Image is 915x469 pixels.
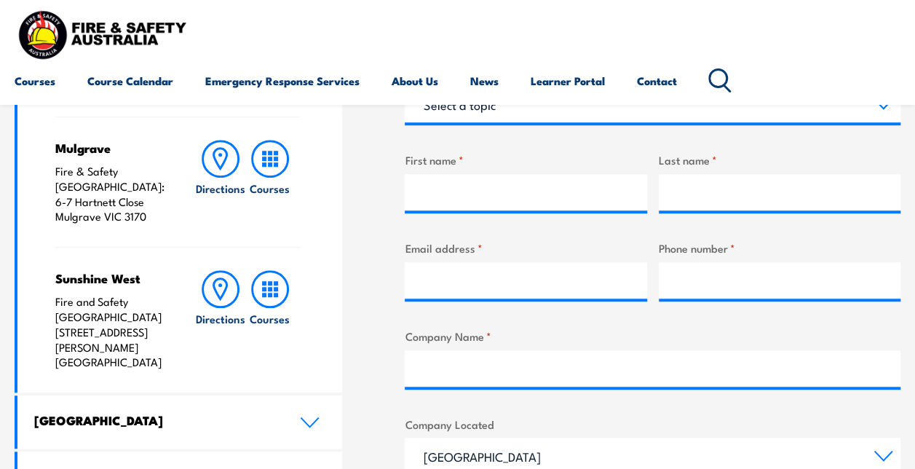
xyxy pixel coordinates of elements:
[17,395,342,449] a: [GEOGRAPHIC_DATA]
[15,63,55,98] a: Courses
[250,311,290,326] h6: Courses
[470,63,499,98] a: News
[55,270,169,286] h4: Sunshine West
[34,412,277,428] h4: [GEOGRAPHIC_DATA]
[197,140,245,224] a: Directions
[250,181,290,196] h6: Courses
[245,140,294,224] a: Courses
[55,140,169,156] h4: Mulgrave
[197,270,245,370] a: Directions
[392,63,438,98] a: About Us
[405,328,900,344] label: Company Name
[405,240,646,256] label: Email address
[196,311,245,326] h6: Directions
[196,181,245,196] h6: Directions
[87,63,173,98] a: Course Calendar
[245,270,294,370] a: Courses
[637,63,677,98] a: Contact
[55,294,169,370] p: Fire and Safety [GEOGRAPHIC_DATA] [STREET_ADDRESS][PERSON_NAME] [GEOGRAPHIC_DATA]
[531,63,605,98] a: Learner Portal
[405,416,900,433] label: Company Located
[205,63,360,98] a: Emergency Response Services
[55,164,169,224] p: Fire & Safety [GEOGRAPHIC_DATA]: 6-7 Hartnett Close Mulgrave VIC 3170
[659,151,900,168] label: Last name
[405,151,646,168] label: First name
[659,240,900,256] label: Phone number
